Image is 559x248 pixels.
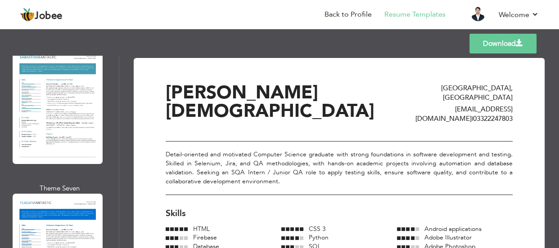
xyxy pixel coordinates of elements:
a: Back to Profile [325,9,372,20]
span: [PERSON_NAME][DEMOGRAPHIC_DATA] [166,80,374,124]
a: Download [469,34,536,53]
img: Profile Img [471,7,485,21]
a: Resume Templates [384,9,446,20]
span: CSS 3 [309,225,326,233]
a: Welcome [499,9,539,20]
span: Jobee [35,11,63,21]
span: | [472,114,473,123]
img: jobee.io [20,8,35,22]
span: Android applications [424,225,482,233]
span: 03322247803 [473,114,513,123]
span: [GEOGRAPHIC_DATA] [GEOGRAPHIC_DATA] [441,84,513,102]
div: Theme Seven [14,184,104,193]
span: Firebase [193,233,217,242]
span: , [511,84,513,93]
span: HTML [193,225,210,233]
span: Python [309,233,329,242]
a: Jobee [20,8,63,22]
span: Adobe Illustrator [424,233,472,242]
span: [EMAIL_ADDRESS][DOMAIN_NAME] [415,105,513,123]
div: Detail-oriented and motivated Computer Science graduate with strong foundations in software devel... [166,141,513,195]
div: Skills [166,208,513,220]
